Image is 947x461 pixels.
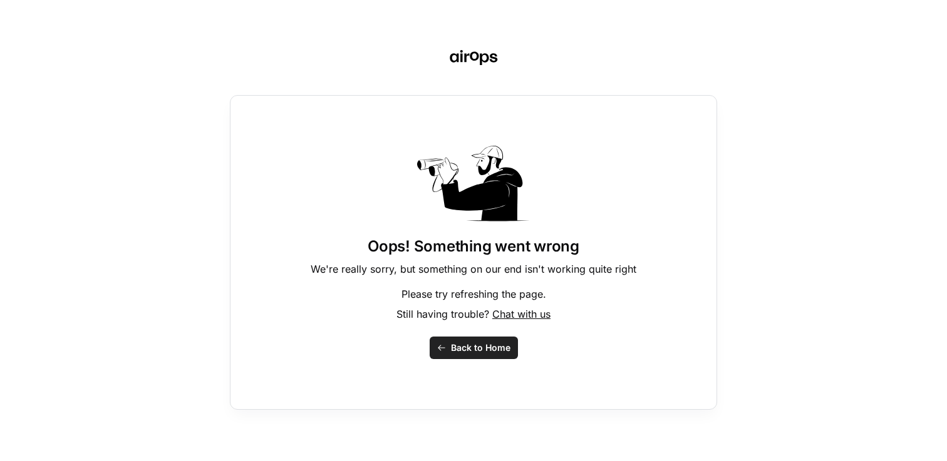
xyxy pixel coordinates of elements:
[311,261,636,276] p: We're really sorry, but something on our end isn't working quite right
[401,286,546,301] p: Please try refreshing the page.
[492,308,551,320] span: Chat with us
[451,342,510,354] span: Back to Home
[368,236,579,256] h1: Oops! Something went wrong
[430,337,518,359] button: Back to Home
[396,306,551,322] p: Still having trouble?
